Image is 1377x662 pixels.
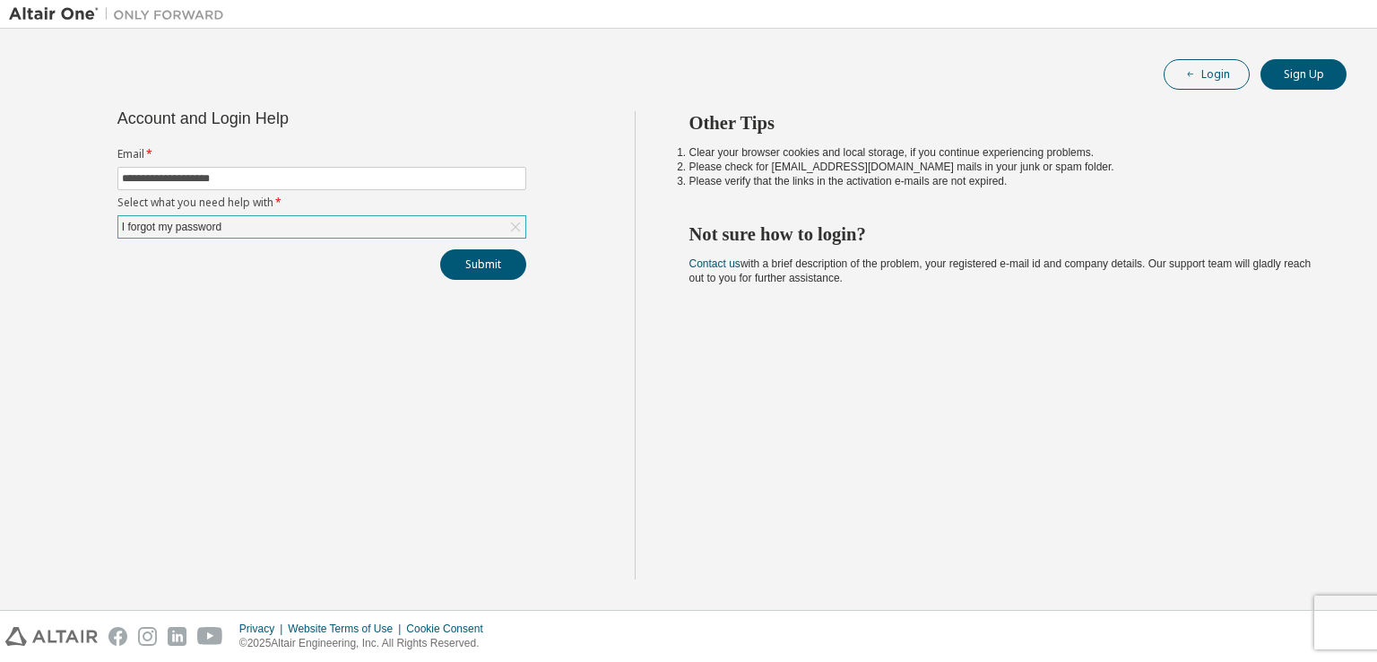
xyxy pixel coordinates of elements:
[108,627,127,646] img: facebook.svg
[1164,59,1250,90] button: Login
[197,627,223,646] img: youtube.svg
[1260,59,1347,90] button: Sign Up
[689,222,1315,246] h2: Not sure how to login?
[689,160,1315,174] li: Please check for [EMAIL_ADDRESS][DOMAIN_NAME] mails in your junk or spam folder.
[689,111,1315,135] h2: Other Tips
[288,622,406,636] div: Website Terms of Use
[117,196,526,210] label: Select what you need help with
[689,174,1315,188] li: Please verify that the links in the activation e-mails are not expired.
[138,627,157,646] img: instagram.svg
[117,111,445,126] div: Account and Login Help
[689,145,1315,160] li: Clear your browser cookies and local storage, if you continue experiencing problems.
[239,622,288,636] div: Privacy
[5,627,98,646] img: altair_logo.svg
[406,622,493,636] div: Cookie Consent
[9,5,233,23] img: Altair One
[239,636,494,651] p: © 2025 Altair Engineering, Inc. All Rights Reserved.
[689,257,740,270] a: Contact us
[168,627,186,646] img: linkedin.svg
[440,249,526,280] button: Submit
[689,257,1312,284] span: with a brief description of the problem, your registered e-mail id and company details. Our suppo...
[118,216,525,238] div: I forgot my password
[119,217,224,237] div: I forgot my password
[117,147,526,161] label: Email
